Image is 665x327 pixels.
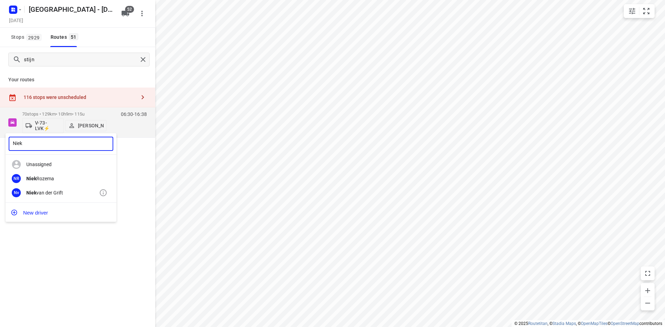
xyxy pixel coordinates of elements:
[6,185,116,200] div: NvNiekvan der Grift
[26,190,99,196] div: van der Grift
[9,137,113,151] input: Assign to...
[26,176,99,181] div: Rozema
[26,176,36,181] b: Niek
[6,157,116,172] div: Unassigned
[26,190,36,196] b: Niek
[6,172,116,186] div: NRNiekRozema
[6,206,116,219] button: New driver
[26,162,99,167] div: Unassigned
[12,174,21,183] div: NR
[12,188,21,197] div: Nv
